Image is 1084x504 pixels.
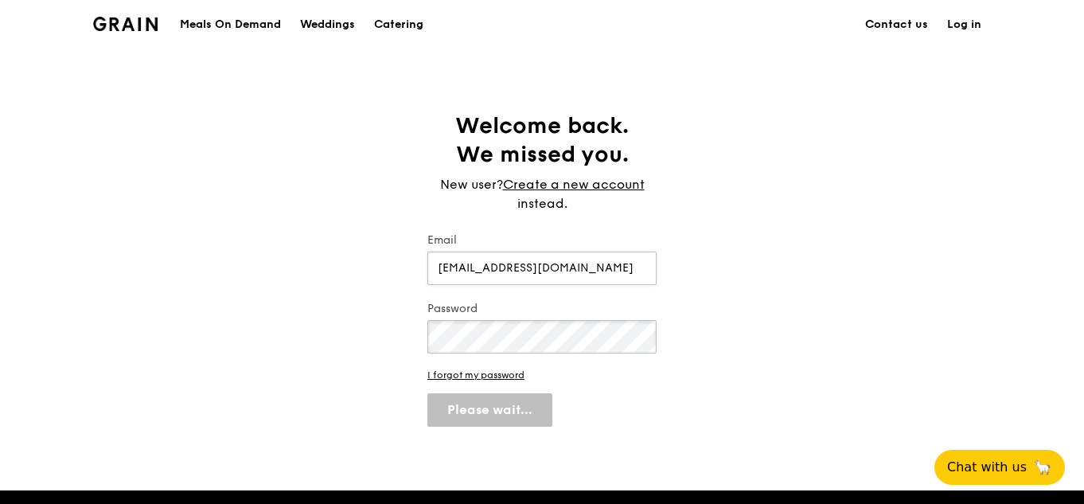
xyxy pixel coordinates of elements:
[427,393,552,427] button: Please wait...
[1033,458,1052,477] span: 🦙
[93,17,158,31] img: Grain
[938,1,991,49] a: Log in
[300,1,355,49] div: Weddings
[427,232,657,248] label: Email
[503,175,645,194] a: Create a new account
[517,196,567,211] span: instead.
[374,1,423,49] div: Catering
[427,369,657,381] a: I forgot my password
[440,177,503,192] span: New user?
[947,458,1027,477] span: Chat with us
[934,450,1065,485] button: Chat with us🦙
[180,1,281,49] div: Meals On Demand
[290,1,365,49] a: Weddings
[427,301,657,317] label: Password
[856,1,938,49] a: Contact us
[365,1,433,49] a: Catering
[427,111,657,169] h1: Welcome back. We missed you.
